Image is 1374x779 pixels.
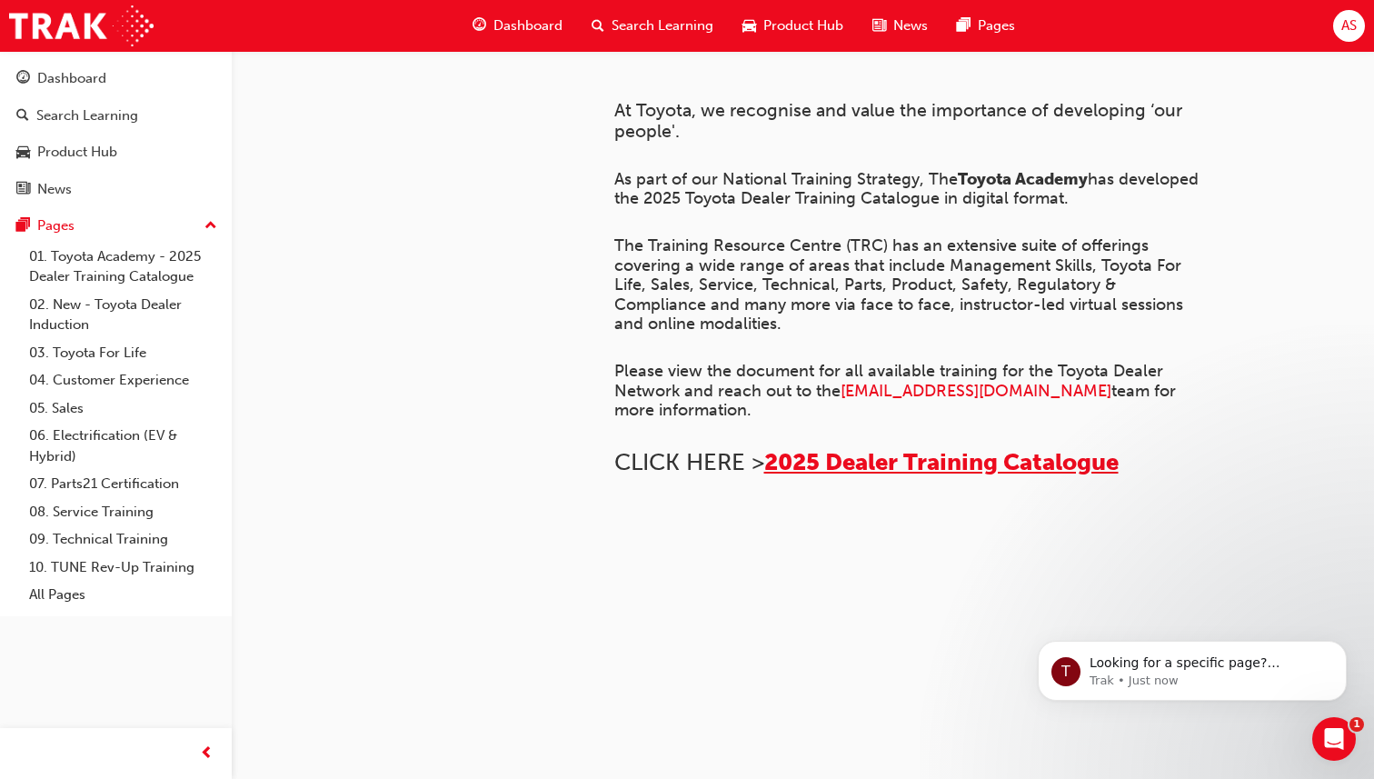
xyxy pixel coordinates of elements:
[858,7,942,45] a: news-iconNews
[7,62,224,95] a: Dashboard
[1333,10,1365,42] button: AS
[592,15,604,37] span: search-icon
[22,498,224,526] a: 08. Service Training
[614,361,1168,401] span: Please view the document for all available training for the Toyota Dealer Network and reach out t...
[22,243,224,291] a: 01. Toyota Academy - 2025 Dealer Training Catalogue
[893,15,928,36] span: News
[22,366,224,394] a: 04. Customer Experience
[22,339,224,367] a: 03. Toyota For Life
[7,135,224,169] a: Product Hub
[37,179,72,200] div: News
[16,71,30,87] span: guage-icon
[9,5,154,46] img: Trak
[37,215,75,236] div: Pages
[872,15,886,37] span: news-icon
[473,15,486,37] span: guage-icon
[7,209,224,243] button: Pages
[22,394,224,423] a: 05. Sales
[614,100,1187,142] span: At Toyota, we recognise and value the importance of developing ‘our people'.
[7,173,224,206] a: News
[16,145,30,161] span: car-icon
[1312,717,1356,761] iframe: Intercom live chat
[1341,15,1357,36] span: AS
[22,581,224,609] a: All Pages
[614,381,1180,421] span: team for more information.
[37,142,117,163] div: Product Hub
[22,422,224,470] a: 06. Electrification (EV & Hybrid)
[204,215,217,238] span: up-icon
[728,7,858,45] a: car-iconProduct Hub
[978,15,1015,36] span: Pages
[1011,603,1374,730] iframe: Intercom notifications message
[1349,717,1364,732] span: 1
[957,15,971,37] span: pages-icon
[958,169,1088,189] span: Toyota Academy
[36,105,138,126] div: Search Learning
[458,7,577,45] a: guage-iconDashboard
[942,7,1030,45] a: pages-iconPages
[22,291,224,339] a: 02. New - Toyota Dealer Induction
[612,15,713,36] span: Search Learning
[493,15,563,36] span: Dashboard
[763,15,843,36] span: Product Hub
[16,182,30,198] span: news-icon
[22,470,224,498] a: 07. Parts21 Certification
[577,7,728,45] a: search-iconSearch Learning
[841,381,1111,401] a: [EMAIL_ADDRESS][DOMAIN_NAME]
[16,108,29,125] span: search-icon
[614,169,1203,209] span: has developed the 2025 Toyota Dealer Training Catalogue in digital format.
[7,99,224,133] a: Search Learning
[22,554,224,582] a: 10. TUNE Rev-Up Training
[614,448,764,476] span: CLICK HERE >
[7,58,224,209] button: DashboardSearch LearningProduct HubNews
[16,218,30,235] span: pages-icon
[742,15,756,37] span: car-icon
[764,448,1119,476] a: 2025 Dealer Training Catalogue
[37,68,106,89] div: Dashboard
[614,235,1188,334] span: The Training Resource Centre (TRC) has an extensive suite of offerings covering a wide range of a...
[200,743,214,765] span: prev-icon
[22,525,224,554] a: 09. Technical Training
[614,169,958,189] span: As part of our National Training Strategy, The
